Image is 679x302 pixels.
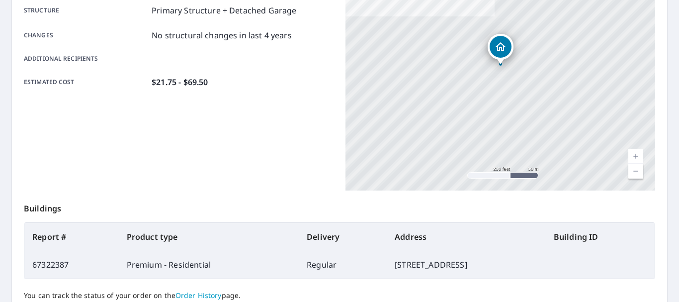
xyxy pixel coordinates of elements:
[387,251,546,279] td: [STREET_ADDRESS]
[24,4,148,16] p: Structure
[299,251,387,279] td: Regular
[175,291,222,300] a: Order History
[152,76,208,88] p: $21.75 - $69.50
[24,291,655,300] p: You can track the status of your order on the page.
[119,251,299,279] td: Premium - Residential
[488,34,513,65] div: Dropped pin, building 1, Residential property, 14118 Road L Ottawa, OH 45875
[24,29,148,41] p: Changes
[24,76,148,88] p: Estimated cost
[24,54,148,63] p: Additional recipients
[546,223,655,251] th: Building ID
[24,223,119,251] th: Report #
[152,29,292,41] p: No structural changes in last 4 years
[628,149,643,164] a: Current Level 17, Zoom In
[628,164,643,179] a: Current Level 17, Zoom Out
[24,191,655,222] p: Buildings
[387,223,546,251] th: Address
[152,4,296,16] p: Primary Structure + Detached Garage
[119,223,299,251] th: Product type
[24,251,119,279] td: 67322387
[299,223,387,251] th: Delivery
